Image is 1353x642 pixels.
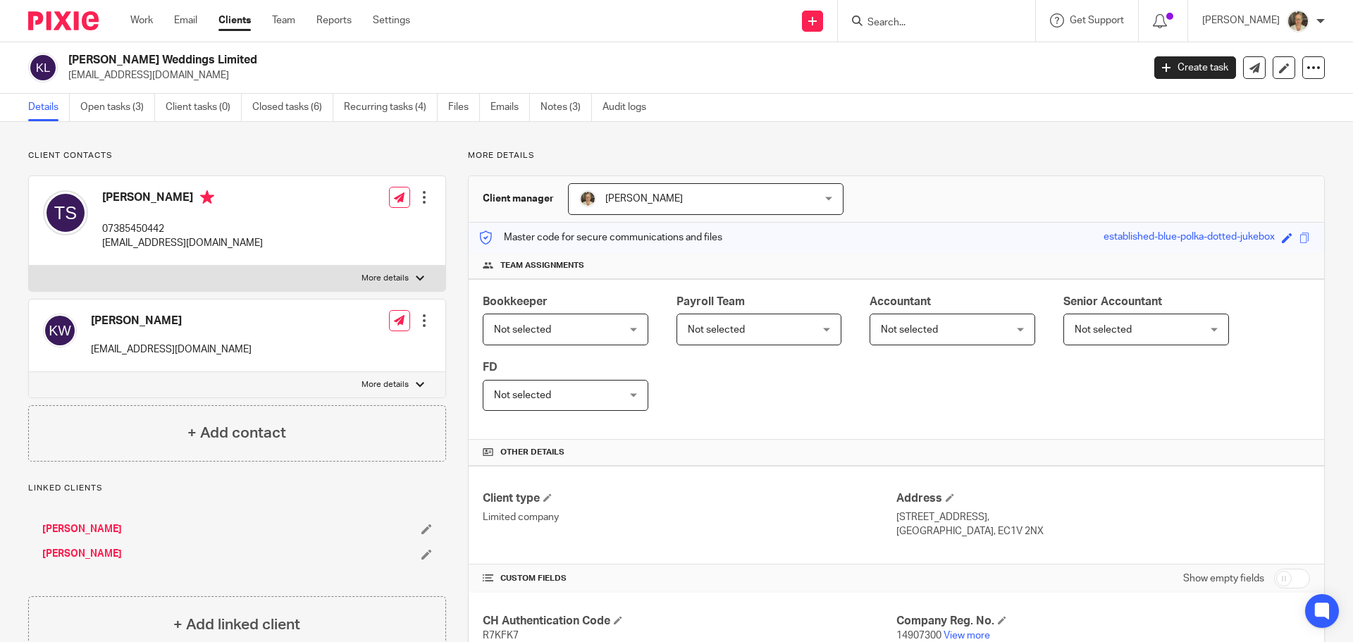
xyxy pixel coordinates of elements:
[483,296,548,307] span: Bookkeeper
[688,325,745,335] span: Not selected
[91,314,252,328] h4: [PERSON_NAME]
[272,13,295,27] a: Team
[68,68,1133,82] p: [EMAIL_ADDRESS][DOMAIN_NAME]
[896,491,1310,506] h4: Address
[579,190,596,207] img: Pete%20with%20glasses.jpg
[362,273,409,284] p: More details
[252,94,333,121] a: Closed tasks (6)
[1063,296,1162,307] span: Senior Accountant
[483,631,519,641] span: R7KFK7
[479,230,722,245] p: Master code for secure communications and files
[173,614,300,636] h4: + Add linked client
[80,94,155,121] a: Open tasks (3)
[166,94,242,121] a: Client tasks (0)
[344,94,438,121] a: Recurring tasks (4)
[944,631,990,641] a: View more
[896,631,941,641] span: 14907300
[483,491,896,506] h4: Client type
[483,510,896,524] p: Limited company
[218,13,251,27] a: Clients
[200,190,214,204] i: Primary
[483,614,896,629] h4: CH Authentication Code
[500,447,564,458] span: Other details
[1202,13,1280,27] p: [PERSON_NAME]
[896,524,1310,538] p: [GEOGRAPHIC_DATA], EC1V 2NX
[468,150,1325,161] p: More details
[603,94,657,121] a: Audit logs
[448,94,480,121] a: Files
[1183,572,1264,586] label: Show empty fields
[42,547,122,561] a: [PERSON_NAME]
[362,379,409,390] p: More details
[187,422,286,444] h4: + Add contact
[676,296,745,307] span: Payroll Team
[483,192,554,206] h3: Client manager
[174,13,197,27] a: Email
[316,13,352,27] a: Reports
[102,222,263,236] p: 07385450442
[43,314,77,347] img: svg%3E
[28,53,58,82] img: svg%3E
[605,194,683,204] span: [PERSON_NAME]
[483,362,498,373] span: FD
[373,13,410,27] a: Settings
[1075,325,1132,335] span: Not selected
[43,190,88,235] img: svg%3E
[42,522,122,536] a: [PERSON_NAME]
[28,94,70,121] a: Details
[68,53,920,68] h2: [PERSON_NAME] Weddings Limited
[91,342,252,357] p: [EMAIL_ADDRESS][DOMAIN_NAME]
[540,94,592,121] a: Notes (3)
[28,11,99,30] img: Pixie
[1104,230,1275,246] div: established-blue-polka-dotted-jukebox
[483,573,896,584] h4: CUSTOM FIELDS
[494,325,551,335] span: Not selected
[1154,56,1236,79] a: Create task
[881,325,938,335] span: Not selected
[130,13,153,27] a: Work
[102,190,263,208] h4: [PERSON_NAME]
[870,296,931,307] span: Accountant
[28,150,446,161] p: Client contacts
[102,236,263,250] p: [EMAIL_ADDRESS][DOMAIN_NAME]
[494,390,551,400] span: Not selected
[1070,16,1124,25] span: Get Support
[866,17,993,30] input: Search
[500,260,584,271] span: Team assignments
[28,483,446,494] p: Linked clients
[490,94,530,121] a: Emails
[896,510,1310,524] p: [STREET_ADDRESS],
[1287,10,1309,32] img: Pete%20with%20glasses.jpg
[896,614,1310,629] h4: Company Reg. No.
